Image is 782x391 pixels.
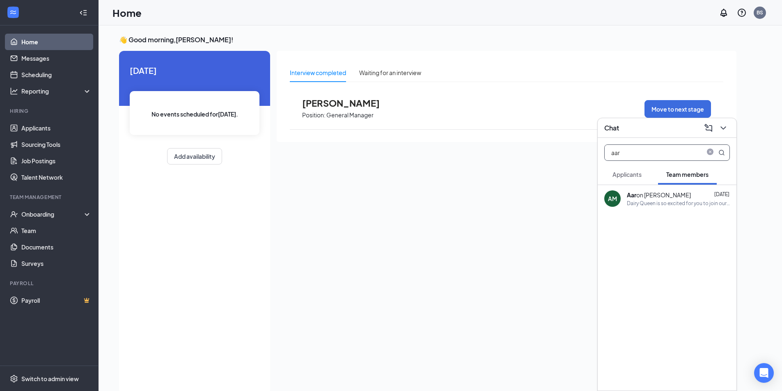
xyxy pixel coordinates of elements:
[302,111,326,119] p: Position:
[627,191,636,199] b: Aar
[644,100,711,118] button: Move to next stage
[21,34,92,50] a: Home
[119,35,736,44] h3: 👋 Good morning, [PERSON_NAME] !
[21,153,92,169] a: Job Postings
[705,149,715,157] span: close-circle
[21,169,92,185] a: Talent Network
[21,50,92,66] a: Messages
[717,121,730,135] button: ChevronDown
[10,375,18,383] svg: Settings
[21,136,92,153] a: Sourcing Tools
[757,9,763,16] div: BS
[718,123,728,133] svg: ChevronDown
[21,222,92,239] a: Team
[604,123,619,133] h3: Chat
[702,121,715,135] button: ComposeMessage
[10,107,90,114] div: Hiring
[151,110,238,119] span: No events scheduled for [DATE] .
[21,87,92,95] div: Reporting
[10,194,90,201] div: Team Management
[21,255,92,272] a: Surveys
[10,210,18,218] svg: UserCheck
[21,375,79,383] div: Switch to admin view
[130,64,259,77] span: [DATE]
[737,8,747,18] svg: QuestionInfo
[612,171,642,178] span: Applicants
[10,280,90,287] div: Payroll
[112,6,142,20] h1: Home
[9,8,17,16] svg: WorkstreamLogo
[718,149,725,156] svg: MagnifyingGlass
[608,194,617,203] div: AM
[290,68,346,77] div: Interview completed
[754,363,774,383] div: Open Intercom Messenger
[10,87,18,95] svg: Analysis
[666,171,709,178] span: Team members
[605,145,702,160] input: Search team member
[359,68,421,77] div: Waiting for an interview
[705,149,715,155] span: close-circle
[719,8,729,18] svg: Notifications
[627,191,691,199] div: on [PERSON_NAME]
[21,292,92,309] a: PayrollCrown
[326,111,374,119] p: General Manager
[627,200,730,207] div: Dairy Queen is so excited for you to join our team! Do you know anyone else who might be interest...
[21,120,92,136] a: Applicants
[21,66,92,83] a: Scheduling
[21,239,92,255] a: Documents
[714,191,729,197] span: [DATE]
[167,148,222,165] button: Add availability
[79,9,87,17] svg: Collapse
[21,210,85,218] div: Onboarding
[302,98,392,108] span: [PERSON_NAME]
[704,123,713,133] svg: ComposeMessage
